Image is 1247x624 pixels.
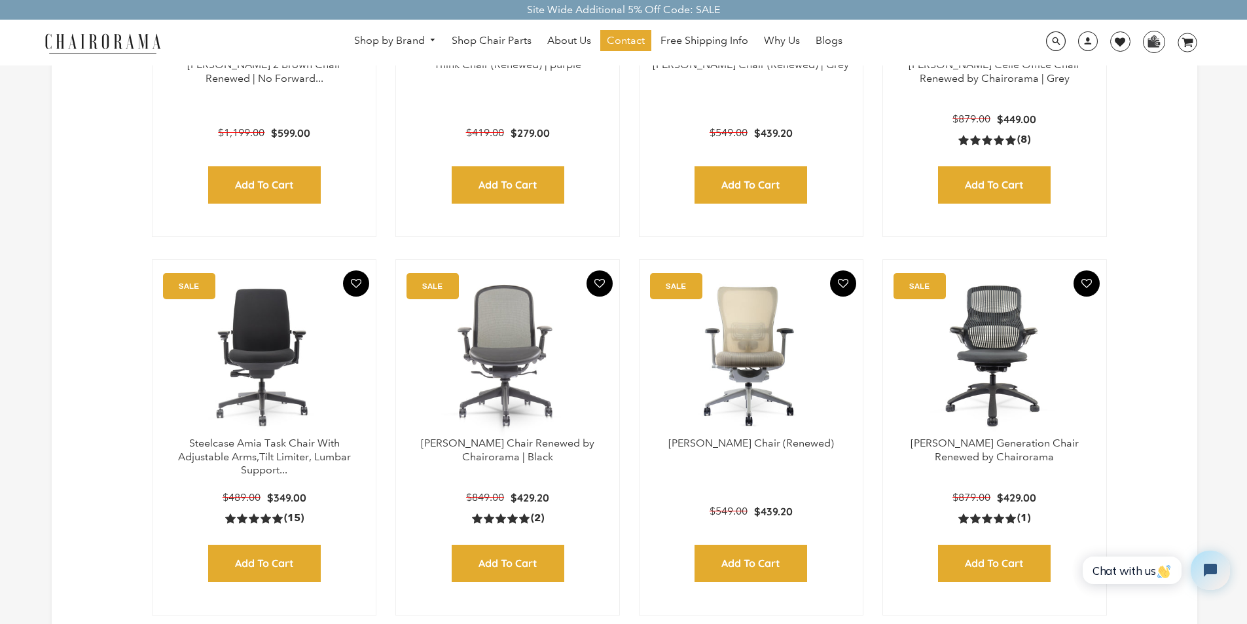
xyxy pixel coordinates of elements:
span: $419.00 [466,126,504,139]
a: Why Us [757,30,806,51]
a: 5.0 rating (15 votes) [225,511,304,525]
span: $429.00 [997,491,1036,504]
a: Blogs [809,30,849,51]
a: Chadwick Chair - chairorama.com Black Chadwick Chair - chairorama.com [409,273,606,437]
button: Add To Wishlist [1074,270,1100,297]
span: $489.00 [223,491,261,504]
text: SALE [909,282,930,290]
input: Add to Cart [695,545,807,582]
span: $449.00 [997,113,1036,126]
a: [PERSON_NAME] Chair (Renewed) | Grey [653,58,849,71]
span: $429.20 [511,491,549,504]
img: Chadwick Chair - chairorama.com [409,273,606,437]
span: About Us [547,34,591,48]
span: (1) [1017,511,1030,525]
a: Amia Chair by chairorama.com Renewed Amia Chair chairorama.com [166,273,363,437]
span: (8) [1017,133,1030,147]
span: $599.00 [271,126,310,139]
button: Add To Wishlist [343,270,369,297]
input: Add to Cart [452,166,564,204]
span: (15) [284,511,304,525]
a: [PERSON_NAME] Celle Office Chair Renewed by Chairorama | Grey [909,58,1080,84]
span: $279.00 [511,126,550,139]
button: Add To Wishlist [587,270,613,297]
span: Contact [607,34,645,48]
nav: DesktopNavigation [224,30,973,54]
span: $549.00 [710,505,748,517]
a: Knoll Generation Chair Renewed by Chairorama - chairorama Knoll Generation Chair Renewed by Chair... [896,273,1093,437]
input: Add to Cart [208,166,321,204]
input: Add to Cart [695,166,807,204]
span: $349.00 [267,491,306,504]
a: 5.0 rating (2 votes) [472,511,544,525]
span: $879.00 [952,491,990,504]
a: [PERSON_NAME] 2 Brown Chair Renewed | No Forward... [187,58,341,84]
input: Add to Cart [938,545,1051,582]
button: Add To Wishlist [830,270,856,297]
text: SALE [179,282,199,290]
a: 5.0 rating (8 votes) [958,133,1030,147]
span: Why Us [764,34,800,48]
span: Shop Chair Parts [452,34,532,48]
a: Free Shipping Info [654,30,755,51]
img: Zody Chair (Renewed) - chairorama [653,273,850,437]
a: 5.0 rating (1 votes) [958,511,1030,525]
img: chairorama [37,31,168,54]
a: Contact [600,30,651,51]
a: Zody Chair (Renewed) - chairorama Zody Chair (Renewed) - chairorama [653,273,850,437]
span: $879.00 [952,113,990,125]
span: Free Shipping Info [660,34,748,48]
a: Shop Chair Parts [445,30,538,51]
a: Steelcase Amia Task Chair With Adjustable Arms,Tilt Limiter, Lumbar Support... [178,437,351,477]
iframe: Tidio Chat [1072,540,1241,601]
a: [PERSON_NAME] Generation Chair Renewed by Chairorama [911,437,1079,463]
input: Add to Cart [938,166,1051,204]
span: $439.20 [754,505,793,518]
span: $549.00 [710,126,748,139]
img: WhatsApp_Image_2024-07-12_at_16.23.01.webp [1144,31,1164,51]
input: Add to Cart [452,545,564,582]
img: Knoll Generation Chair Renewed by Chairorama - chairorama [896,273,1093,437]
a: Shop by Brand [348,31,443,51]
a: [PERSON_NAME] Chair (Renewed) [668,437,834,449]
img: Amia Chair by chairorama.com [166,273,363,437]
span: (2) [531,511,544,525]
span: $849.00 [466,491,504,504]
a: About Us [541,30,598,51]
text: SALE [666,282,686,290]
span: $1,199.00 [218,126,264,139]
input: Add to Cart [208,545,321,582]
text: SALE [422,282,443,290]
span: $439.20 [754,126,793,139]
span: Blogs [816,34,842,48]
a: [PERSON_NAME] Chair Renewed by Chairorama | Black [421,437,594,463]
a: Think Chair (Renewed) | purple [434,58,581,71]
